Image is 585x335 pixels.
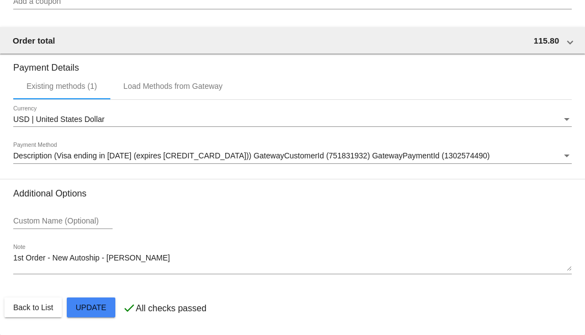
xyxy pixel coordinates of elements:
[124,82,223,91] div: Load Methods from Gateway
[13,36,55,45] span: Order total
[13,115,104,124] span: USD | United States Dollar
[76,303,107,312] span: Update
[13,54,572,73] h3: Payment Details
[13,115,572,124] mat-select: Currency
[123,301,136,315] mat-icon: check
[136,304,206,313] p: All checks passed
[13,151,490,160] span: Description (Visa ending in [DATE] (expires [CREDIT_CARD_DATA])) GatewayCustomerId (751831932) Ga...
[4,297,62,317] button: Back to List
[13,217,113,226] input: Custom Name (Optional)
[13,188,572,199] h3: Additional Options
[26,82,97,91] div: Existing methods (1)
[13,152,572,161] mat-select: Payment Method
[534,36,559,45] span: 115.80
[67,297,115,317] button: Update
[13,303,53,312] span: Back to List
